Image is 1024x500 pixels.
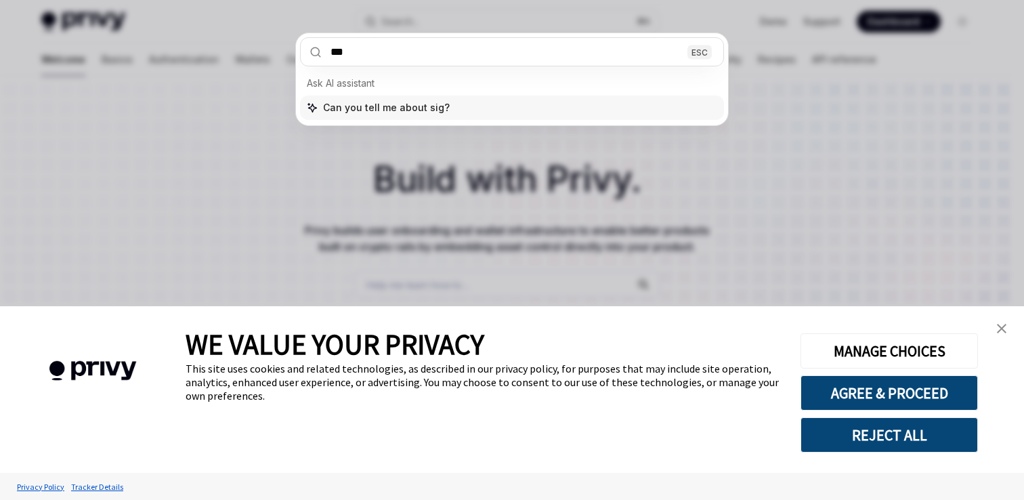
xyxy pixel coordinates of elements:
img: company logo [20,341,165,400]
button: AGREE & PROCEED [801,375,978,411]
div: ESC [687,45,712,59]
a: Tracker Details [68,475,127,499]
button: MANAGE CHOICES [801,333,978,369]
a: close banner [988,315,1015,342]
span: Can you tell me about sig? [323,101,450,114]
button: REJECT ALL [801,417,978,453]
div: This site uses cookies and related technologies, as described in our privacy policy, for purposes... [186,362,780,402]
div: Ask AI assistant [300,71,724,96]
a: Privacy Policy [14,475,68,499]
span: WE VALUE YOUR PRIVACY [186,327,484,362]
img: close banner [997,324,1006,333]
